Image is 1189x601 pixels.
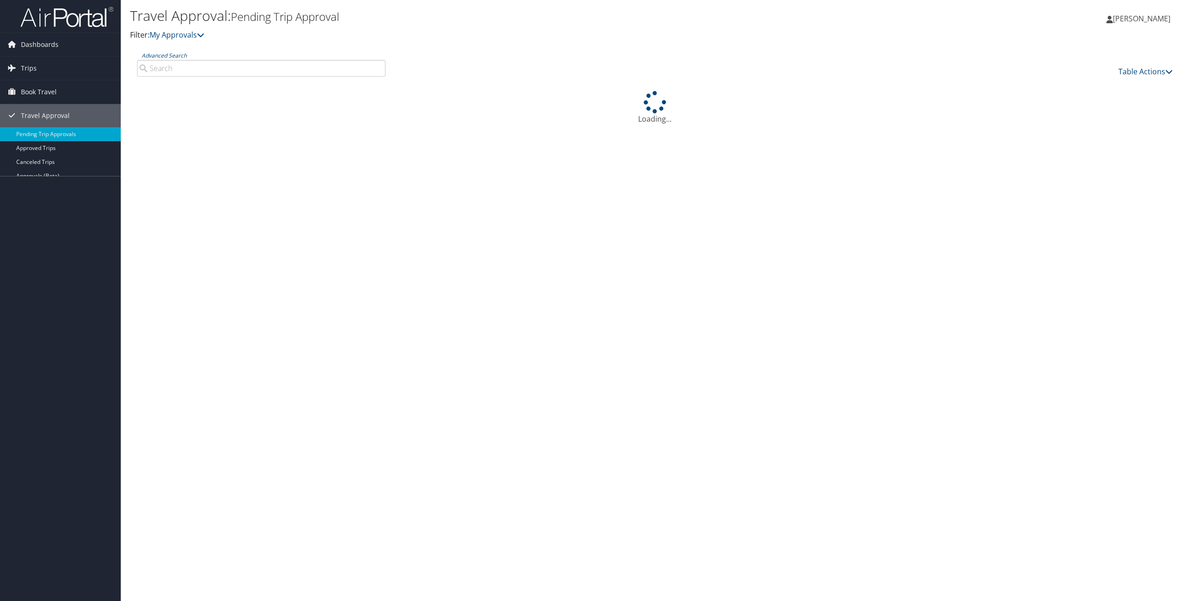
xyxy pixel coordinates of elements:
[21,57,37,80] span: Trips
[137,60,385,77] input: Advanced Search
[150,30,204,40] a: My Approvals
[20,6,113,28] img: airportal-logo.png
[130,6,830,26] h1: Travel Approval:
[21,104,70,127] span: Travel Approval
[21,80,57,104] span: Book Travel
[1118,66,1173,77] a: Table Actions
[1113,13,1170,24] span: [PERSON_NAME]
[142,52,187,59] a: Advanced Search
[130,91,1180,124] div: Loading...
[1106,5,1180,33] a: [PERSON_NAME]
[231,9,339,24] small: Pending Trip Approval
[21,33,59,56] span: Dashboards
[130,29,830,41] p: Filter:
